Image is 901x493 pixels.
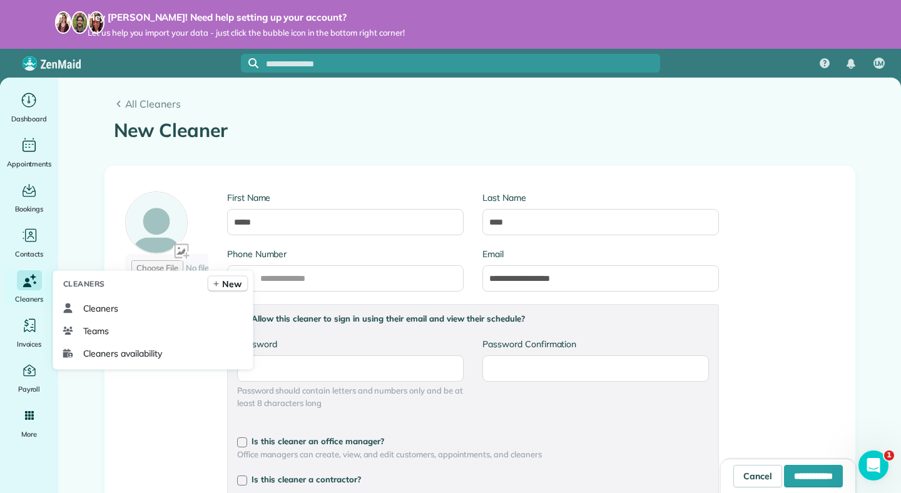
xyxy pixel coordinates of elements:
span: Allow this cleaner to sign in using their email and view their schedule? [252,313,525,323]
a: Cleaners availability [58,342,248,365]
span: Teams [83,325,109,337]
label: First Name [227,191,464,204]
span: Appointments [7,158,52,170]
span: Cleaners [63,278,105,290]
h1: New Cleaner [114,120,846,141]
span: Contacts [15,248,43,260]
label: Email [482,248,719,260]
span: Office managers can create, view, and edit customers, appointments, and cleaners [237,449,710,461]
label: Last Name [482,191,719,204]
span: Payroll [18,383,41,395]
a: New [208,276,248,292]
a: Teams [58,320,248,342]
span: LM [875,59,884,69]
span: All Cleaners [125,96,846,111]
button: Focus search [241,58,258,68]
span: Cleaners availability [83,347,162,360]
span: Let us help you import your data - just click the bubble icon in the bottom right corner! [88,28,405,38]
a: Dashboard [5,90,53,125]
span: Password should contain letters and numbers only and be at least 8 characters long [237,385,464,409]
div: United States: +1 [228,266,257,291]
a: Bookings [5,180,53,215]
strong: Hey [PERSON_NAME]! Need help setting up your account? [88,11,405,24]
span: 1 [884,450,894,460]
svg: Focus search [248,58,258,68]
a: Invoices [5,315,53,350]
span: More [21,428,37,440]
span: New [222,278,242,290]
a: All Cleaners [114,96,846,111]
a: Cleaners [58,297,248,320]
iframe: Intercom live chat [858,450,888,480]
nav: Main [810,49,901,78]
span: Is this cleaner an office manager? [252,436,384,446]
span: Invoices [17,338,42,350]
a: Appointments [5,135,53,170]
a: Cancel [733,465,782,487]
a: Cleaners [5,270,53,305]
a: Payroll [5,360,53,395]
span: Cleaners [83,302,119,315]
div: Notifications [838,50,864,78]
label: Password Confirmation [482,338,709,350]
span: Cleaners [15,293,43,305]
span: Bookings [15,203,44,215]
span: Dashboard [11,113,47,125]
a: Contacts [5,225,53,260]
label: Password [237,338,464,350]
span: Is this cleaner a contractor? [252,474,361,484]
label: Phone Number [227,248,464,260]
